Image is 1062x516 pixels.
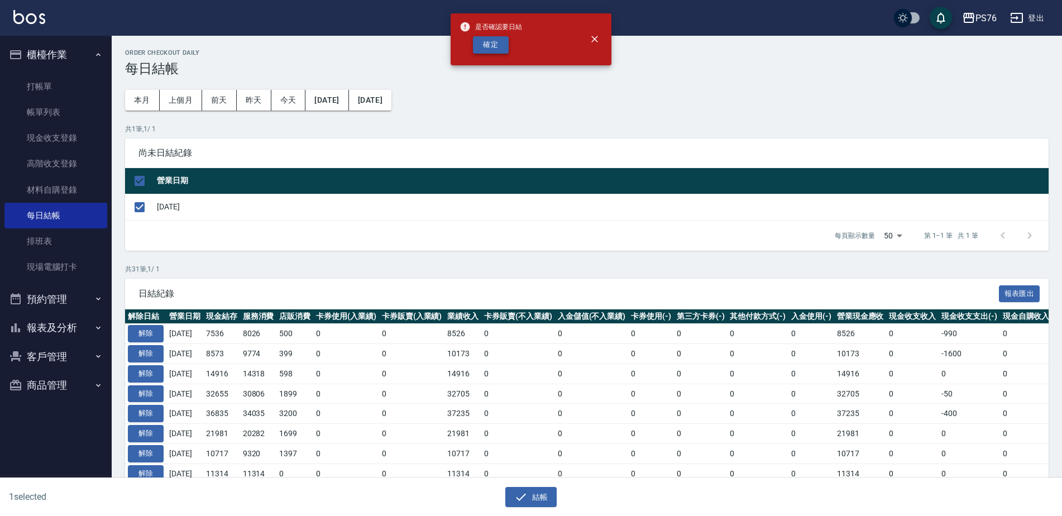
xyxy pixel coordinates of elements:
[379,443,445,464] td: 0
[481,424,555,444] td: 0
[555,384,629,404] td: 0
[276,344,313,364] td: 399
[628,364,674,384] td: 0
[4,125,107,151] a: 現金收支登錄
[834,424,887,444] td: 21981
[939,384,1000,404] td: -50
[379,309,445,324] th: 卡券販賣(入業績)
[203,464,240,484] td: 11314
[276,443,313,464] td: 1397
[958,7,1001,30] button: PS76
[1000,324,1053,344] td: 0
[628,424,674,444] td: 0
[166,309,203,324] th: 營業日期
[166,464,203,484] td: [DATE]
[674,424,728,444] td: 0
[4,177,107,203] a: 材料自購登錄
[939,344,1000,364] td: -1600
[166,443,203,464] td: [DATE]
[305,90,348,111] button: [DATE]
[555,364,629,384] td: 0
[203,384,240,404] td: 32655
[166,364,203,384] td: [DATE]
[276,464,313,484] td: 0
[166,344,203,364] td: [DATE]
[128,345,164,362] button: 解除
[628,384,674,404] td: 0
[1000,464,1053,484] td: 0
[444,443,481,464] td: 10717
[128,365,164,383] button: 解除
[313,404,379,424] td: 0
[788,443,834,464] td: 0
[444,424,481,444] td: 21981
[674,443,728,464] td: 0
[727,443,788,464] td: 0
[276,364,313,384] td: 598
[166,384,203,404] td: [DATE]
[788,464,834,484] td: 0
[313,464,379,484] td: 0
[4,371,107,400] button: 商品管理
[628,344,674,364] td: 0
[1000,404,1053,424] td: 0
[128,425,164,442] button: 解除
[4,203,107,228] a: 每日結帳
[886,443,939,464] td: 0
[1006,8,1049,28] button: 登出
[555,404,629,424] td: 0
[886,309,939,324] th: 現金收支收入
[555,424,629,444] td: 0
[628,464,674,484] td: 0
[138,147,1035,159] span: 尚未日結紀錄
[379,464,445,484] td: 0
[203,424,240,444] td: 21981
[481,344,555,364] td: 0
[788,309,834,324] th: 入金使用(-)
[939,309,1000,324] th: 現金收支支出(-)
[1000,384,1053,404] td: 0
[481,364,555,384] td: 0
[834,404,887,424] td: 37235
[202,90,237,111] button: 前天
[128,385,164,403] button: 解除
[444,404,481,424] td: 37235
[125,264,1049,274] p: 共 31 筆, 1 / 1
[727,464,788,484] td: 0
[886,464,939,484] td: 0
[4,151,107,176] a: 高階收支登錄
[4,228,107,254] a: 排班表
[203,404,240,424] td: 36835
[313,424,379,444] td: 0
[481,464,555,484] td: 0
[886,324,939,344] td: 0
[505,487,557,508] button: 結帳
[886,364,939,384] td: 0
[154,168,1049,194] th: 營業日期
[886,384,939,404] td: 0
[1000,364,1053,384] td: 0
[379,404,445,424] td: 0
[788,384,834,404] td: 0
[240,384,277,404] td: 30806
[349,90,391,111] button: [DATE]
[313,309,379,324] th: 卡券使用(入業績)
[582,27,607,51] button: close
[628,404,674,424] td: 0
[834,364,887,384] td: 14916
[4,99,107,125] a: 帳單列表
[674,344,728,364] td: 0
[727,309,788,324] th: 其他付款方式(-)
[834,324,887,344] td: 8526
[125,124,1049,134] p: 共 1 筆, 1 / 1
[886,404,939,424] td: 0
[1000,424,1053,444] td: 0
[674,464,728,484] td: 0
[674,324,728,344] td: 0
[834,344,887,364] td: 10173
[276,309,313,324] th: 店販消費
[276,384,313,404] td: 1899
[727,324,788,344] td: 0
[555,324,629,344] td: 0
[788,364,834,384] td: 0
